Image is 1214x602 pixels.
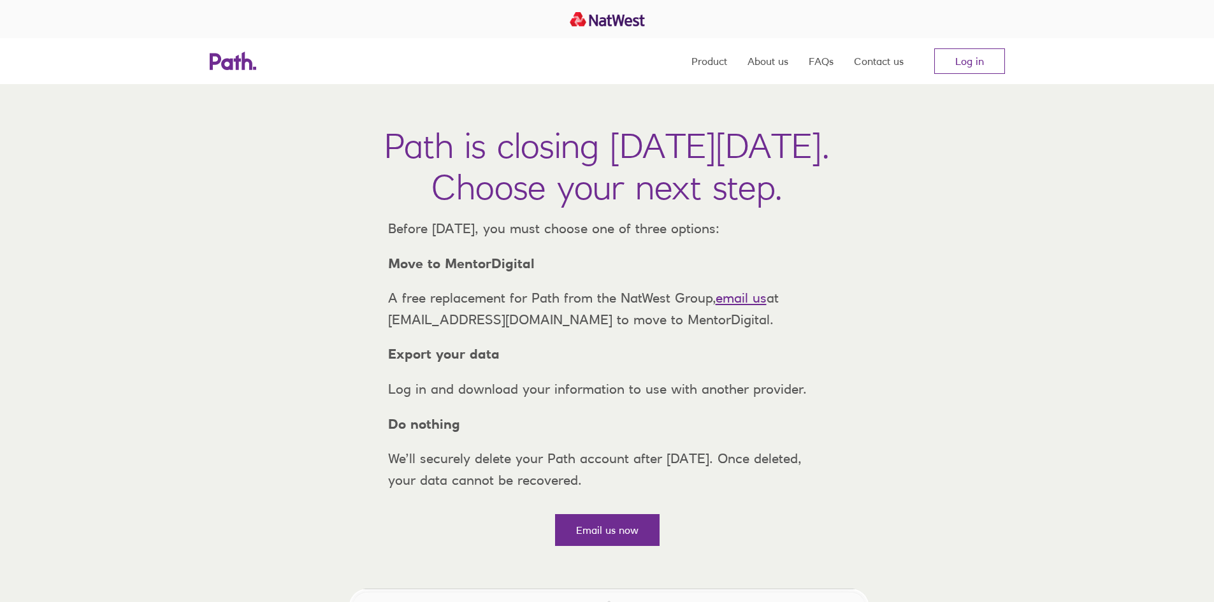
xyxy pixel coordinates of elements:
h1: Path is closing [DATE][DATE]. Choose your next step. [384,125,830,208]
p: Before [DATE], you must choose one of three options: [378,218,837,240]
a: Email us now [555,514,660,546]
a: FAQs [809,38,834,84]
a: Product [691,38,727,84]
a: Contact us [854,38,904,84]
a: email us [716,290,767,306]
p: A free replacement for Path from the NatWest Group, at [EMAIL_ADDRESS][DOMAIN_NAME] to move to Me... [378,287,837,330]
p: Log in and download your information to use with another provider. [378,378,837,400]
p: We’ll securely delete your Path account after [DATE]. Once deleted, your data cannot be recovered. [378,448,837,491]
a: Log in [934,48,1005,74]
strong: Do nothing [388,416,460,432]
strong: Export your data [388,346,500,362]
a: About us [748,38,788,84]
strong: Move to MentorDigital [388,255,535,271]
